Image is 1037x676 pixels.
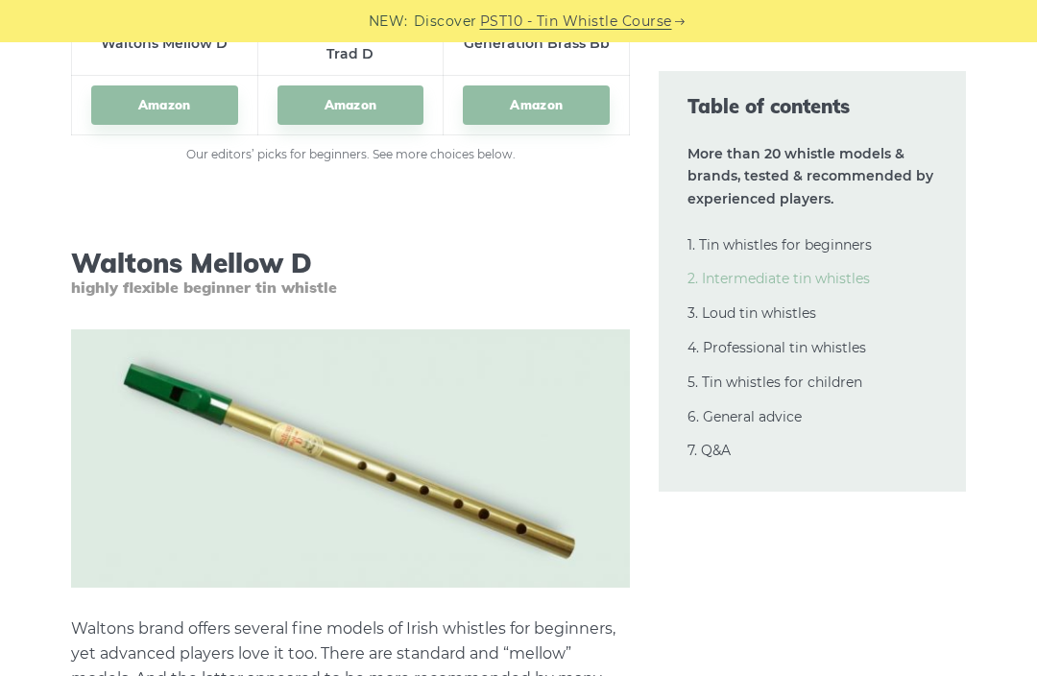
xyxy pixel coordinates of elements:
[687,236,872,253] a: 1. Tin whistles for beginners
[257,12,444,76] td: [PERSON_NAME] Trad D
[277,85,424,125] a: Amazon
[687,374,862,391] a: 5. Tin whistles for children
[71,329,631,588] img: Waltons Mellow D tin whistle
[687,339,866,356] a: 4. Professional tin whistles
[91,85,238,125] a: Amazon
[463,85,610,125] a: Amazon
[687,145,933,208] strong: More than 20 whistle models & brands, tested & recommended by experienced players.
[687,442,731,459] a: 7. Q&A
[71,12,257,76] td: Waltons Mellow D
[71,145,631,164] figcaption: Our editors’ picks for beginners. See more choices below.
[414,11,477,33] span: Discover
[687,408,802,425] a: 6. General advice
[444,12,630,76] td: Generation Brass Bb
[687,270,870,287] a: 2. Intermediate tin whistles
[71,247,631,298] h3: Waltons Mellow D
[480,11,672,33] a: PST10 - Tin Whistle Course
[369,11,408,33] span: NEW:
[71,278,631,297] span: highly flexible beginner tin whistle
[687,93,937,120] span: Table of contents
[687,304,816,322] a: 3. Loud tin whistles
